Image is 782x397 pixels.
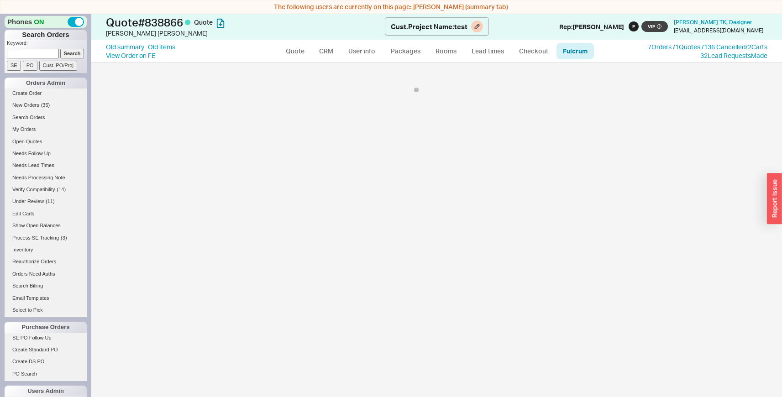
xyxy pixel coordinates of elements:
[648,43,745,51] a: 7Orders /1Quotes /136 Cancelled
[57,187,66,192] span: ( 14 )
[5,333,87,343] a: SE PO Follow Up
[700,52,767,59] a: 32Lead RequestsMade
[341,43,382,59] a: User info
[5,257,87,266] a: Reauthorize Orders
[279,43,311,59] a: Quote
[5,233,87,243] a: Process SE Tracking(3)
[12,198,44,204] span: Under Review
[5,30,87,40] h1: Search Orders
[384,43,427,59] a: Packages
[5,209,87,219] a: Edit Carts
[5,185,87,194] a: Verify Compatibility(14)
[5,386,87,397] div: Users Admin
[629,21,639,31] div: P
[5,221,87,230] a: Show Open Balances
[5,293,87,303] a: Email Templates
[5,269,87,279] a: Orders Need Auths
[5,197,87,206] a: Under Review(11)
[674,27,763,34] div: [EMAIL_ADDRESS][DOMAIN_NAME]
[12,175,65,180] span: Needs Processing Note
[429,43,463,59] a: Rooms
[465,43,511,59] a: Lead times
[34,17,44,26] span: ON
[5,149,87,158] a: Needs Follow Up
[5,322,87,333] div: Purchase Orders
[641,21,668,32] span: VIP
[556,43,594,59] a: Fulcrum
[2,2,780,11] div: The following users are currently on this page:
[413,3,508,10] span: [PERSON_NAME] (summary tab)
[5,16,87,28] div: Phones
[60,49,84,58] input: Search
[39,61,77,70] input: Cust. PO/Proj
[5,161,87,170] a: Needs Lead Times
[5,89,87,98] a: Create Order
[559,22,624,31] div: Rep: [PERSON_NAME]
[23,61,37,70] input: PO
[674,19,752,26] a: [PERSON_NAME] TK, Designer
[674,19,752,26] span: [PERSON_NAME] TK , Designer
[106,29,385,38] div: [PERSON_NAME] [PERSON_NAME]
[61,235,67,240] span: ( 3 )
[12,151,51,156] span: Needs Follow Up
[12,235,59,240] span: Process SE Tracking
[5,125,87,134] a: My Orders
[5,369,87,379] a: PO Search
[5,345,87,355] a: Create Standard PO
[106,16,385,29] h1: Quote # 838866
[106,42,144,52] a: Old summary
[313,43,340,59] a: CRM
[391,22,467,31] div: Cust. Project Name : test
[5,357,87,366] a: Create DS PO
[5,113,87,122] a: Search Orders
[7,40,87,49] p: Keyword:
[5,245,87,255] a: Inventory
[46,198,55,204] span: ( 11 )
[148,42,175,52] a: Old items
[41,102,50,108] span: ( 35 )
[5,281,87,291] a: Search Billing
[12,102,39,108] span: New Orders
[745,43,767,51] a: /2Carts
[194,18,213,26] span: Quote
[5,78,87,89] div: Orders Admin
[106,52,155,59] a: View Order on FE
[5,173,87,183] a: Needs Processing Note
[5,137,87,146] a: Open Quotes
[5,305,87,315] a: Select to Pick
[7,61,21,70] input: SE
[513,43,555,59] a: Checkout
[5,100,87,110] a: New Orders(35)
[12,187,55,192] span: Verify Compatibility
